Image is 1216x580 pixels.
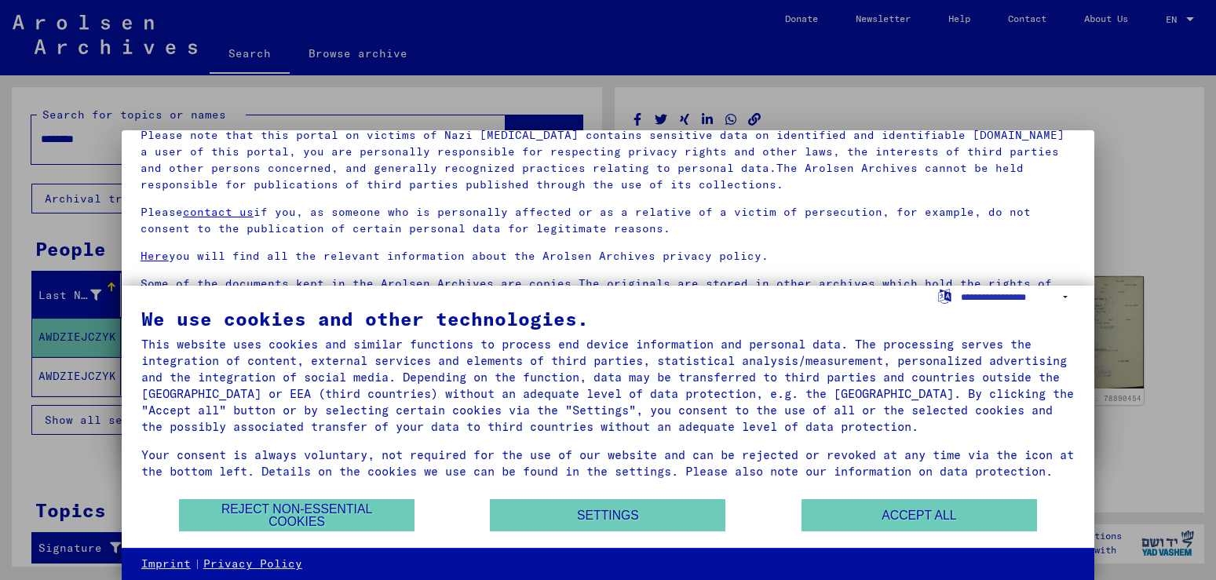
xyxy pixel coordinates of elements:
[141,204,1075,237] p: Please if you, as someone who is personally affected or as a relative of a victim of persecution,...
[141,275,1075,325] p: Some of the documents kept in the Arolsen Archives are copies.The originals are stored in other a...
[183,205,254,219] a: contact us
[141,248,1075,264] p: you will find all the relevant information about the Arolsen Archives privacy policy.
[203,556,302,572] a: Privacy Policy
[141,127,1075,193] p: Please note that this portal on victims of Nazi [MEDICAL_DATA] contains sensitive data on identif...
[141,447,1075,480] div: Your consent is always voluntary, not required for the use of our website and can be rejected or ...
[490,499,725,531] button: Settings
[141,336,1075,435] div: This website uses cookies and similar functions to process end device information and personal da...
[141,556,191,572] a: Imprint
[141,309,1075,328] div: We use cookies and other technologies.
[179,499,414,531] button: Reject non-essential cookies
[141,249,169,263] a: Here
[802,499,1037,531] button: Accept all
